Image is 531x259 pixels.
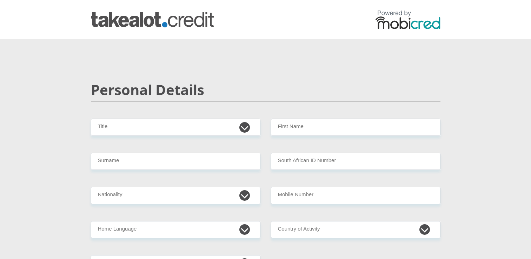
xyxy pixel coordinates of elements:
h2: Personal Details [91,81,440,98]
input: First Name [271,119,440,136]
img: powered by mobicred logo [376,10,440,29]
input: ID Number [271,153,440,170]
input: Surname [91,153,260,170]
img: takealot_credit logo [91,12,214,27]
input: Contact Number [271,187,440,204]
